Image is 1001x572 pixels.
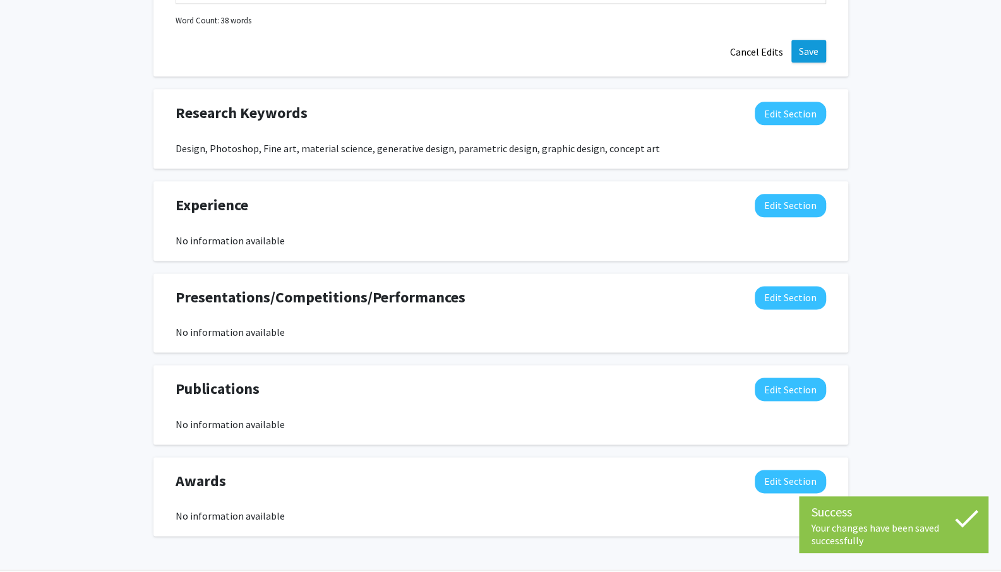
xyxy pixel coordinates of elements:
[755,470,826,493] button: Edit Awards
[176,508,826,523] div: No information available
[9,515,54,563] iframe: Chat
[722,40,791,64] button: Cancel Edits
[176,286,465,309] span: Presentations/Competitions/Performances
[176,233,826,248] div: No information available
[176,470,226,492] span: Awards
[176,194,248,217] span: Experience
[812,503,976,521] div: Success
[176,417,826,432] div: No information available
[812,521,976,547] div: Your changes have been saved successfully
[755,286,826,309] button: Edit Presentations/Competitions/Performances
[755,194,826,217] button: Edit Experience
[791,40,826,63] button: Save
[176,378,260,400] span: Publications
[176,325,826,340] div: No information available
[176,15,251,27] small: Word Count: 38 words
[755,378,826,401] button: Edit Publications
[176,102,308,124] span: Research Keywords
[755,102,826,125] button: Edit Research Keywords
[176,141,826,156] div: Design, Photoshop, Fine art, material science, generative design, parametric design, graphic desi...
